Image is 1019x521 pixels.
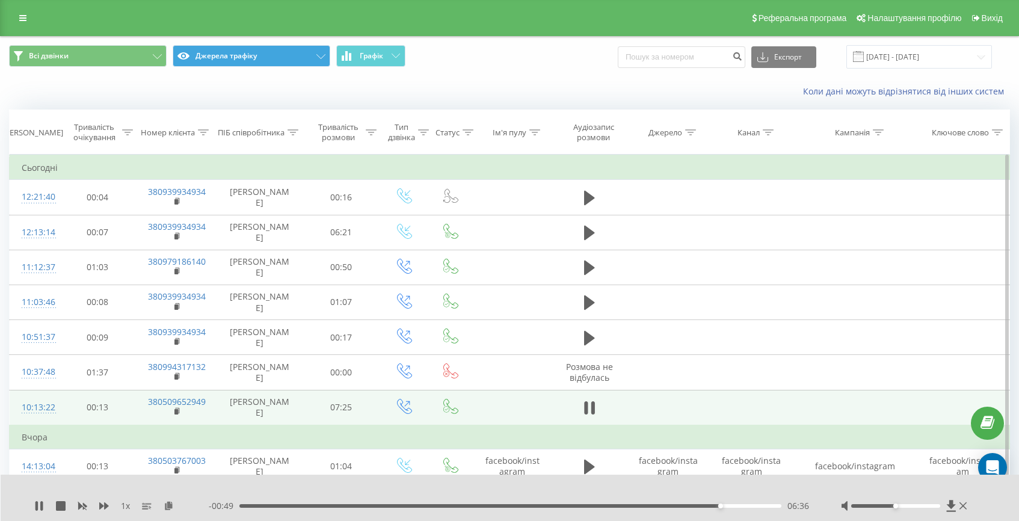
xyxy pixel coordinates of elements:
[22,455,47,478] div: 14:13:04
[472,449,552,484] td: facebook/instagram
[148,326,206,338] a: 380939934934
[303,355,380,390] td: 00:00
[209,500,239,512] span: - 00:49
[59,250,136,285] td: 01:03
[148,291,206,302] a: 380939934934
[303,449,380,484] td: 01:04
[59,215,136,250] td: 00:07
[759,13,847,23] span: Реферальна програма
[336,45,405,67] button: Графік
[893,504,898,508] div: Accessibility label
[59,355,136,390] td: 01:37
[216,390,303,425] td: [PERSON_NAME]
[867,13,961,23] span: Налаштування профілю
[22,360,47,384] div: 10:37:48
[148,256,206,267] a: 380979186140
[9,45,167,67] button: Всі дзвінки
[216,250,303,285] td: [PERSON_NAME]
[22,221,47,244] div: 12:13:14
[618,46,745,68] input: Пошук за номером
[216,320,303,355] td: [PERSON_NAME]
[803,85,1010,97] a: Коли дані можуть відрізнятися вiд інших систем
[718,504,723,508] div: Accessibility label
[751,46,816,68] button: Експорт
[216,285,303,319] td: [PERSON_NAME]
[218,128,285,138] div: ПІБ співробітника
[303,390,380,425] td: 07:25
[121,500,130,512] span: 1 x
[22,325,47,349] div: 10:51:37
[303,285,380,319] td: 01:07
[29,51,69,61] span: Всі дзвінки
[627,449,710,484] td: facebook/instagram
[148,455,206,466] a: 380503767003
[932,128,989,138] div: Ключове слово
[22,185,47,209] div: 12:21:40
[22,256,47,279] div: 11:12:37
[10,156,1010,180] td: Сьогодні
[216,449,303,484] td: [PERSON_NAME]
[22,291,47,314] div: 11:03:46
[436,128,460,138] div: Статус
[148,361,206,372] a: 380994317132
[148,186,206,197] a: 380939934934
[710,449,793,484] td: facebook/instagram
[360,52,383,60] span: Графік
[2,128,63,138] div: [PERSON_NAME]
[566,361,613,383] span: Розмова не відбулась
[978,453,1007,482] div: Open Intercom Messenger
[917,449,1009,484] td: facebook/instagram
[303,215,380,250] td: 06:21
[737,128,760,138] div: Канал
[148,221,206,232] a: 380939934934
[69,122,119,143] div: Тривалість очікування
[648,128,682,138] div: Джерело
[493,128,526,138] div: Ім'я пулу
[22,396,47,419] div: 10:13:22
[388,122,415,143] div: Тип дзвінка
[59,449,136,484] td: 00:13
[303,180,380,215] td: 00:16
[835,128,870,138] div: Кампанія
[59,180,136,215] td: 00:04
[216,355,303,390] td: [PERSON_NAME]
[216,180,303,215] td: [PERSON_NAME]
[141,128,195,138] div: Номер клієнта
[173,45,330,67] button: Джерела трафіку
[982,13,1003,23] span: Вихід
[59,320,136,355] td: 00:09
[313,122,363,143] div: Тривалість розмови
[303,250,380,285] td: 00:50
[787,500,809,512] span: 06:36
[564,122,624,143] div: Аудіозапис розмови
[59,285,136,319] td: 00:08
[793,449,917,484] td: facebook/instagram
[148,396,206,407] a: 380509652949
[303,320,380,355] td: 00:17
[59,390,136,425] td: 00:13
[10,425,1010,449] td: Вчора
[216,215,303,250] td: [PERSON_NAME]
